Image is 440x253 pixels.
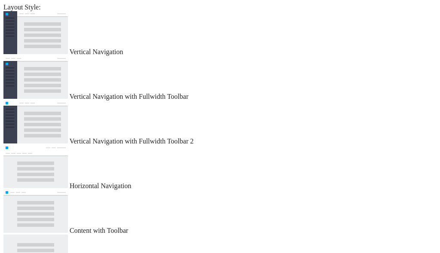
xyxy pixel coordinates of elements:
span: Vertical Navigation [70,48,123,55]
md-radio-button: Horizontal Navigation [3,145,437,190]
div: Layout Style: [3,3,437,11]
span: Vertical Navigation with Fullwidth Toolbar [70,93,189,100]
md-radio-button: Content with Toolbar [3,190,437,235]
img: horizontal-nav.jpg [3,145,68,188]
md-radio-button: Vertical Navigation with Fullwidth Toolbar 2 [3,101,437,145]
span: Content with Toolbar [70,227,128,234]
span: Vertical Navigation with Fullwidth Toolbar 2 [70,137,194,145]
span: Horizontal Navigation [70,182,131,189]
img: vertical-nav.jpg [3,11,68,54]
img: vertical-nav-with-full-toolbar-2.jpg [3,101,68,143]
img: content-with-toolbar.jpg [3,190,68,233]
md-radio-button: Vertical Navigation with Fullwidth Toolbar [3,56,437,101]
md-radio-button: Vertical Navigation [3,11,437,56]
img: vertical-nav-with-full-toolbar.jpg [3,56,68,99]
